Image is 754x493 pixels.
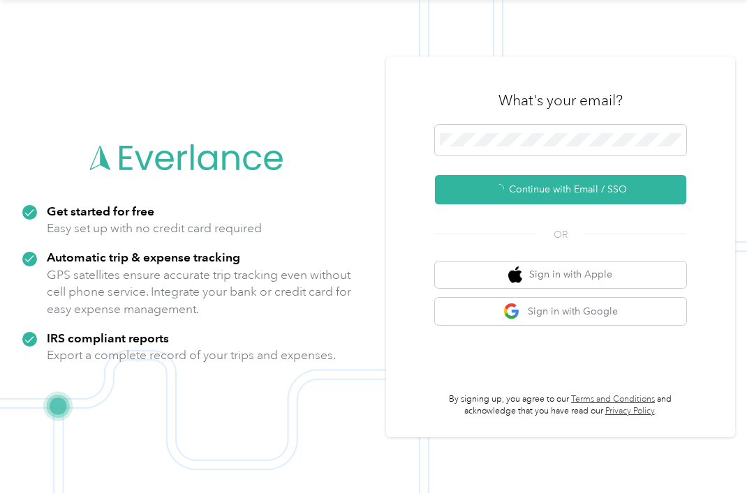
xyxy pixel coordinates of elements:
[498,91,623,110] h3: What's your email?
[435,298,686,325] button: google logoSign in with Google
[435,175,686,204] button: Continue with Email / SSO
[47,250,240,264] strong: Automatic trip & expense tracking
[508,266,522,284] img: apple logo
[503,303,521,320] img: google logo
[47,331,169,345] strong: IRS compliant reports
[47,204,154,218] strong: Get started for free
[435,261,686,289] button: apple logoSign in with Apple
[47,266,352,318] p: GPS satellites ensure accurate trip tracking even without cell phone service. Integrate your bank...
[435,393,686,418] p: By signing up, you agree to our and acknowledge that you have read our .
[605,406,655,416] a: Privacy Policy
[47,347,336,364] p: Export a complete record of your trips and expenses.
[536,227,585,242] span: OR
[571,394,655,404] a: Terms and Conditions
[47,220,262,237] p: Easy set up with no credit card required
